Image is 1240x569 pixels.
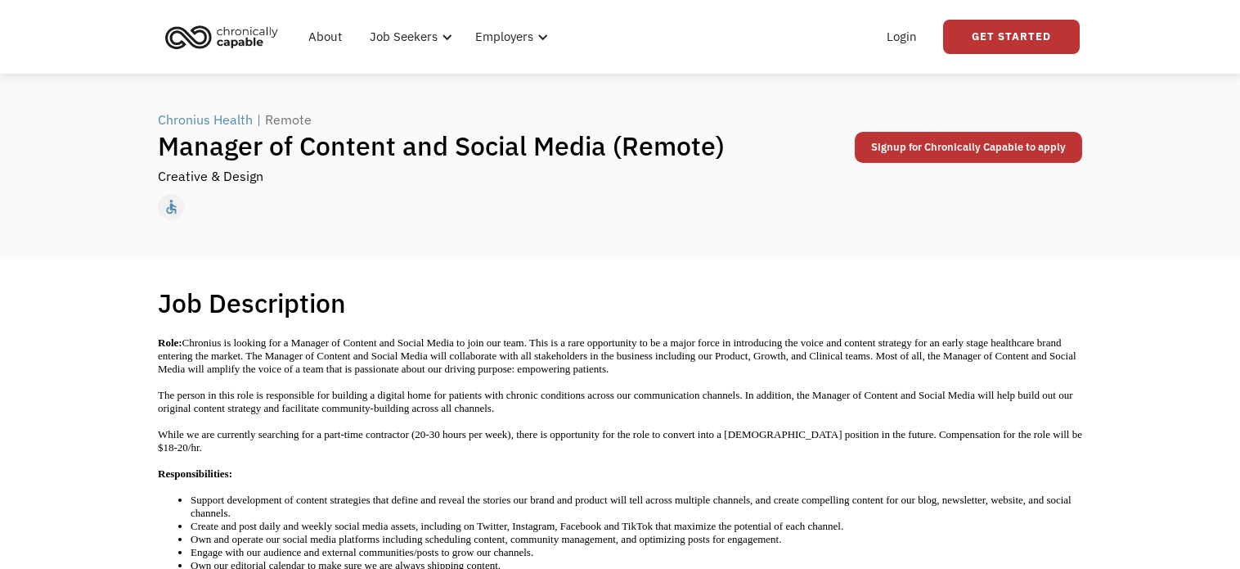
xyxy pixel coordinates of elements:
a: Signup for Chronically Capable to apply [855,132,1082,163]
img: Chronically Capable logo [160,19,283,55]
a: About [299,11,352,63]
div: accessible [163,195,180,219]
a: home [160,19,290,55]
div: Creative & Design [158,166,263,186]
div: Chronius Health [158,110,253,129]
h1: Job Description [158,287,346,319]
p: Chronius is looking for a Manager of Content and Social Media to join our team. This is a rare op... [158,336,1082,376]
div: Job Seekers [370,27,438,47]
a: Login [877,11,927,63]
div: Employers [475,27,533,47]
li: Own and operate our social media platforms including scheduling content, community management, an... [191,533,1082,546]
li: Engage with our audience and external communities/posts to grow our channels. [191,546,1082,559]
strong: Responsibilities: [158,467,235,480]
div: | [257,110,261,129]
strong: Role: [158,336,182,349]
li: Create and post daily and weekly social media assets, including on Twitter, Instagram, Facebook a... [191,520,1082,533]
p: The person in this role is responsible for building a digital home for patients with chronic cond... [158,389,1082,415]
h1: Manager of Content and Social Media (Remote) [158,129,851,162]
div: Employers [465,11,553,63]
p: While we are currently searching for a part-time contractor (20-30 hours per week), there is oppo... [158,428,1082,454]
li: Support development of content strategies that define and reveal the stories our brand and produc... [191,494,1082,520]
a: Chronius Health|Remote [158,110,316,129]
a: Get Started [943,20,1080,54]
div: Remote [265,110,312,129]
div: Job Seekers [360,11,457,63]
